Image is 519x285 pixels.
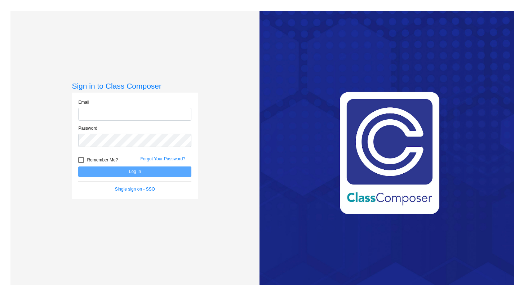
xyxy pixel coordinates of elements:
h3: Sign in to Class Composer [72,81,198,90]
button: Log In [78,166,191,177]
label: Password [78,125,97,132]
a: Forgot Your Password? [140,156,185,161]
label: Email [78,99,89,106]
a: Single sign on - SSO [115,187,155,192]
span: Remember Me? [87,156,118,164]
